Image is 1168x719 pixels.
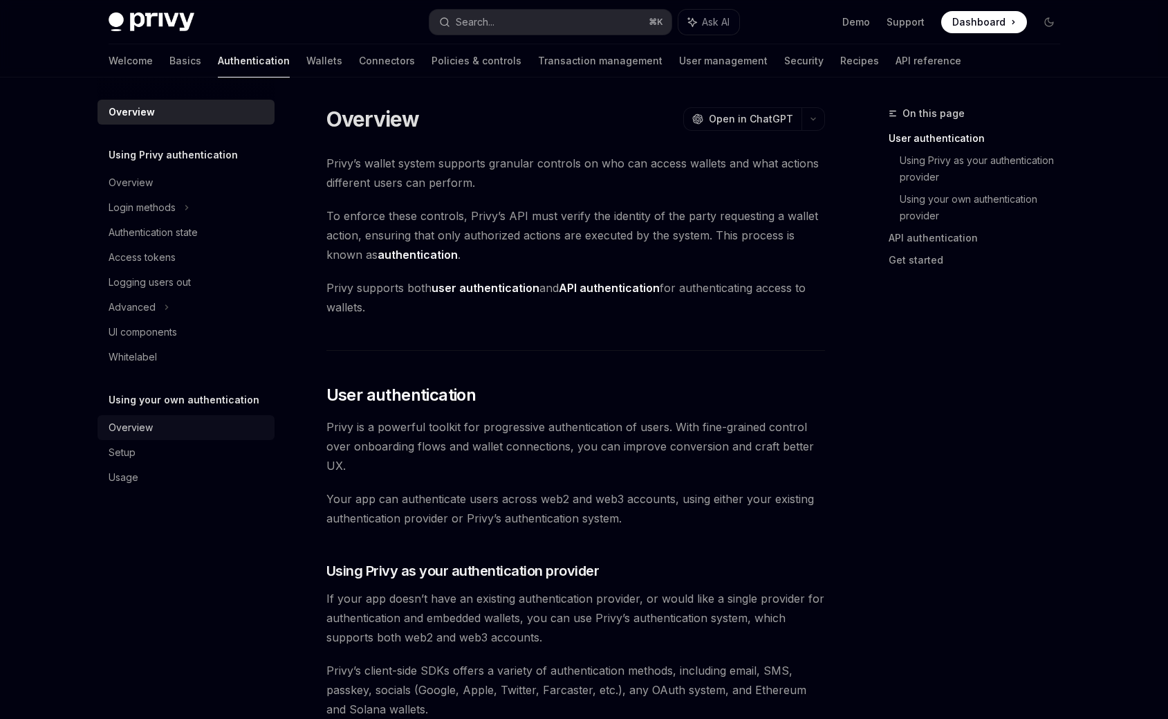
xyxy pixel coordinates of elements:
span: Privy’s wallet system supports granular controls on who can access wallets and what actions diffe... [326,154,825,192]
h5: Using your own authentication [109,392,259,408]
div: Overview [109,419,153,436]
a: Using your own authentication provider [900,188,1071,227]
span: Privy supports both and for authenticating access to wallets. [326,278,825,317]
div: Whitelabel [109,349,157,365]
div: Advanced [109,299,156,316]
a: Authentication state [98,220,275,245]
a: Logging users out [98,270,275,295]
span: Dashboard [952,15,1005,29]
a: Transaction management [538,44,662,78]
a: Usage [98,465,275,490]
a: UI components [98,320,275,345]
span: Privy’s client-side SDKs offers a variety of authentication methods, including email, SMS, passke... [326,661,825,719]
a: Security [784,44,824,78]
div: Logging users out [109,274,191,291]
a: API authentication [889,227,1071,249]
a: Demo [842,15,870,29]
span: If your app doesn’t have an existing authentication provider, or would like a single provider for... [326,589,825,647]
button: Search...⌘K [429,10,671,35]
span: Open in ChatGPT [709,112,793,126]
h1: Overview [326,107,420,131]
a: Whitelabel [98,345,275,370]
img: dark logo [109,12,194,32]
a: Setup [98,440,275,465]
div: Overview [109,174,153,191]
a: Using Privy as your authentication provider [900,149,1071,188]
span: To enforce these controls, Privy’s API must verify the identity of the party requesting a wallet ... [326,206,825,264]
span: User authentication [326,384,476,406]
a: Dashboard [941,11,1027,33]
a: User authentication [889,127,1071,149]
a: Get started [889,249,1071,271]
a: Overview [98,100,275,125]
a: Basics [169,44,201,78]
div: Authentication state [109,224,198,241]
a: Overview [98,170,275,195]
a: Welcome [109,44,153,78]
a: Recipes [840,44,879,78]
a: Access tokens [98,245,275,270]
div: Access tokens [109,249,176,266]
button: Toggle dark mode [1038,11,1060,33]
div: Login methods [109,199,176,216]
strong: user authentication [432,281,539,295]
div: Search... [456,14,494,30]
button: Ask AI [678,10,739,35]
a: User management [679,44,768,78]
a: API reference [896,44,961,78]
span: On this page [902,105,965,122]
strong: API authentication [559,281,660,295]
a: Connectors [359,44,415,78]
a: Support [887,15,925,29]
button: Open in ChatGPT [683,107,801,131]
span: Using Privy as your authentication provider [326,561,600,581]
a: Policies & controls [432,44,521,78]
span: Ask AI [702,15,730,29]
a: Overview [98,415,275,440]
a: Authentication [218,44,290,78]
strong: authentication [378,248,458,262]
a: Wallets [306,44,342,78]
span: Privy is a powerful toolkit for progressive authentication of users. With fine-grained control ov... [326,417,825,475]
div: Overview [109,104,155,120]
div: UI components [109,324,177,340]
span: ⌘ K [649,17,663,28]
div: Usage [109,469,138,486]
span: Your app can authenticate users across web2 and web3 accounts, using either your existing authent... [326,489,825,528]
h5: Using Privy authentication [109,147,238,163]
div: Setup [109,444,136,461]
